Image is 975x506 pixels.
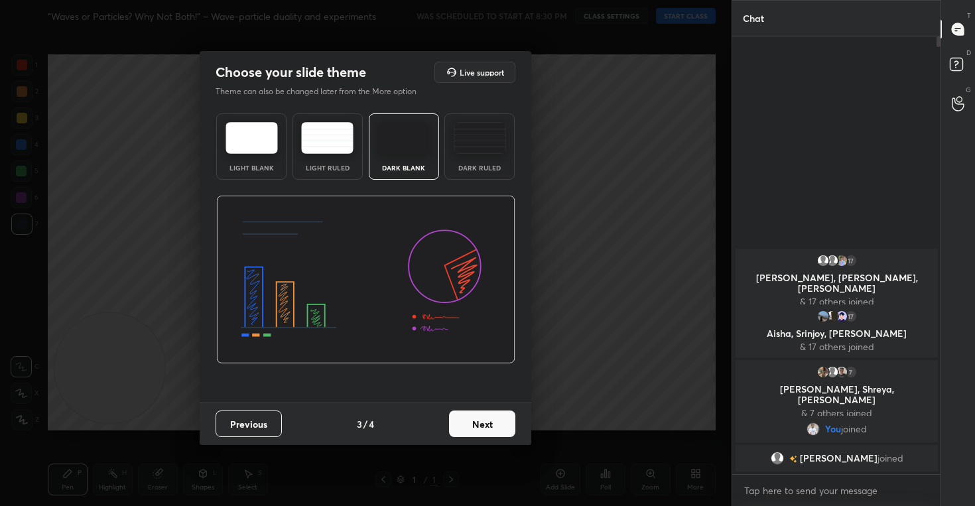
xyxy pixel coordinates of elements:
p: & 17 others joined [744,296,930,307]
img: no-rating-badge.077c3623.svg [789,456,797,463]
span: joined [841,424,867,434]
img: 34468515_98C10B49-D193-4F8C-80C6-49E0587AC51A.png [834,310,848,323]
p: G [966,85,971,95]
span: You [825,424,841,434]
div: grid [732,246,941,474]
button: Previous [216,411,282,437]
img: 5fec7a98e4a9477db02da60e09992c81.jpg [807,422,820,436]
img: 1085ca04b2d0400e9abf10c8a4ebb3d7.jpg [816,310,829,323]
div: 17 [844,310,857,323]
div: Dark Ruled [453,164,506,171]
p: T [967,11,971,21]
p: & 17 others joined [744,342,930,352]
p: [PERSON_NAME], [PERSON_NAME], [PERSON_NAME] [744,273,930,294]
h2: Choose your slide theme [216,64,366,81]
p: [PERSON_NAME], Shreya, [PERSON_NAME] [744,384,930,405]
div: Light Blank [225,164,278,171]
button: Next [449,411,515,437]
h4: 3 [357,417,362,431]
img: default.png [816,254,829,267]
p: Aisha, Srinjoy, [PERSON_NAME] [744,328,930,339]
img: default.png [825,254,838,267]
h5: Live support [460,68,504,76]
img: darkThemeBanner.d06ce4a2.svg [216,196,515,364]
img: f37e2404a99b436797bb310a153c819b.jpg [834,365,848,379]
div: Light Ruled [301,164,354,171]
p: Chat [732,1,775,36]
img: 1c36a3db7f2243df89f3676c3f913f2d.jpg [816,365,829,379]
p: D [966,48,971,58]
img: 1a852c0cbf66443ab49573344546617c.55603172_3 [825,310,838,323]
div: Dark Blank [377,164,430,171]
img: bf76456a0e6044938c9eca47dcbc0d12.jpg [834,254,848,267]
img: default.png [770,452,783,465]
img: lightRuledTheme.5fabf969.svg [301,122,354,154]
div: 7 [844,365,857,379]
span: joined [877,453,903,464]
p: Theme can also be changed later from the More option [216,86,430,97]
img: darkTheme.f0cc69e5.svg [377,122,430,154]
span: [PERSON_NAME] [799,453,877,464]
p: & 7 others joined [744,408,930,418]
h4: / [363,417,367,431]
div: 17 [844,254,857,267]
h4: 4 [369,417,374,431]
img: default.png [825,365,838,379]
img: darkRuledTheme.de295e13.svg [454,122,506,154]
img: lightTheme.e5ed3b09.svg [226,122,278,154]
